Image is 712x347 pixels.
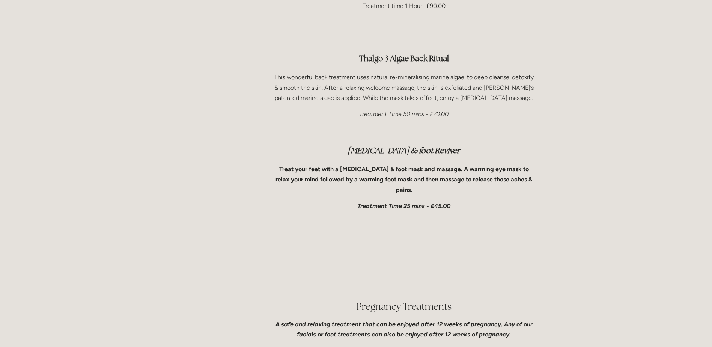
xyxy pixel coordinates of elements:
[272,72,536,103] p: This wonderful back treatment uses natural re-mineralising marine algae, to deep cleanse, detoxif...
[359,110,449,118] em: Treatment Time 50 mins - £70.00
[348,145,460,155] em: [MEDICAL_DATA] & foot Reviver
[359,53,449,63] strong: Thalgo 3 Algae Back Ritual
[275,166,534,193] strong: Treat your feet with a [MEDICAL_DATA] & foot mask and massage. A warming eye mask to relax your m...
[357,202,450,210] em: Treatment Time 25 mins - £45.00
[275,321,534,338] em: A safe and relaxing treatment that can be enjoyed after 12 weeks of pregnancy. Any of our facials...
[272,300,536,313] h2: Pregnancy Treatments
[272,1,536,11] p: Treatment time 1 Hour- £90.00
